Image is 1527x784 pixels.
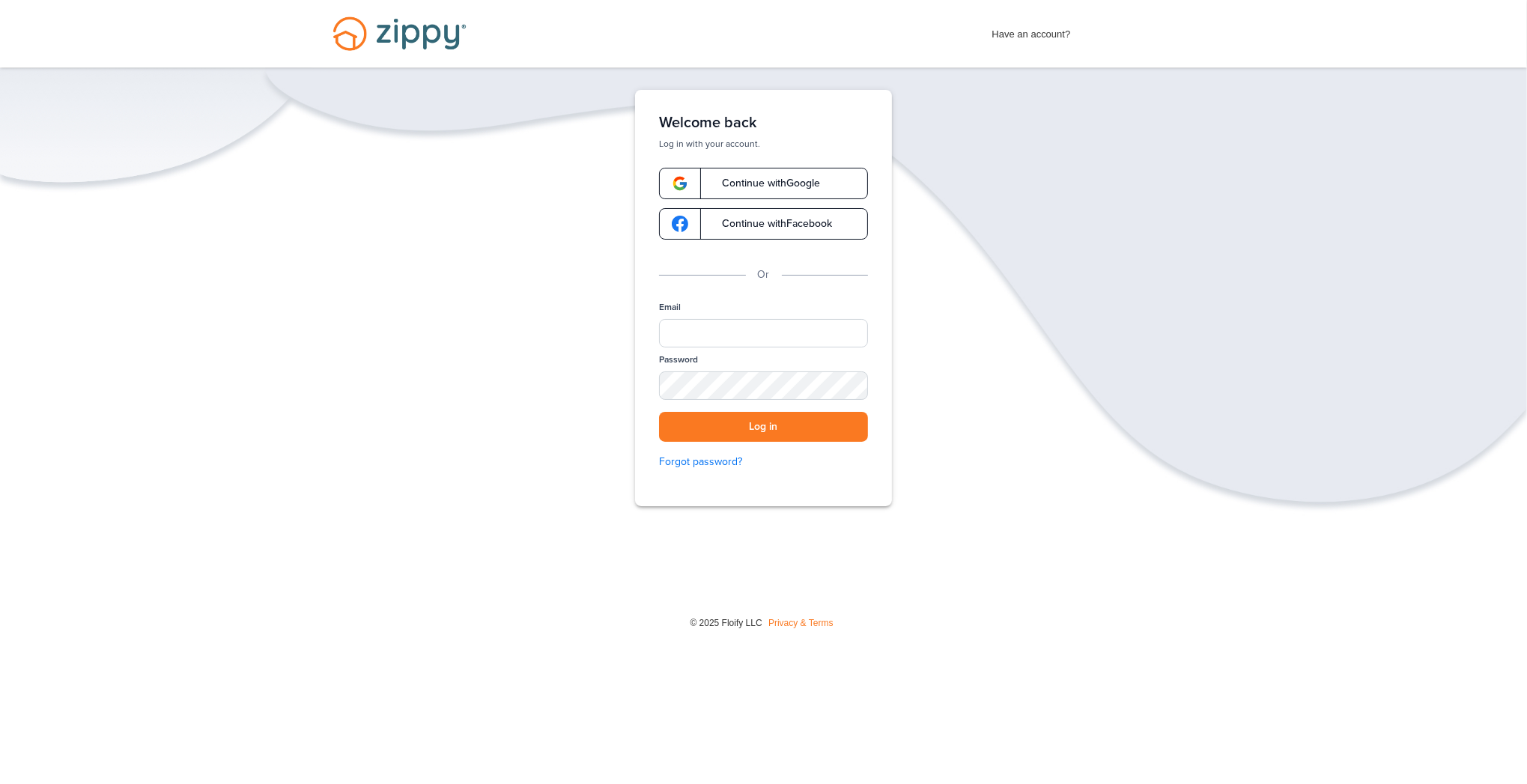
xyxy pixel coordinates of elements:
a: Forgot password? [659,454,868,470]
a: google-logoContinue withGoogle [659,168,868,199]
a: google-logoContinue withFacebook [659,208,868,240]
p: Or [758,267,770,283]
label: Email [659,301,681,314]
img: google-logo [672,216,688,232]
p: Log in with your account. [659,138,868,150]
h1: Welcome back [659,114,868,132]
a: Privacy & Terms [768,618,833,628]
span: Continue with Facebook [707,219,832,229]
label: Password [659,353,698,366]
input: Email [659,319,868,347]
input: Password [659,371,868,400]
img: google-logo [672,175,688,192]
button: Log in [659,412,868,443]
span: © 2025 Floify LLC [690,618,762,628]
span: Have an account? [992,19,1071,43]
span: Continue with Google [707,178,820,189]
